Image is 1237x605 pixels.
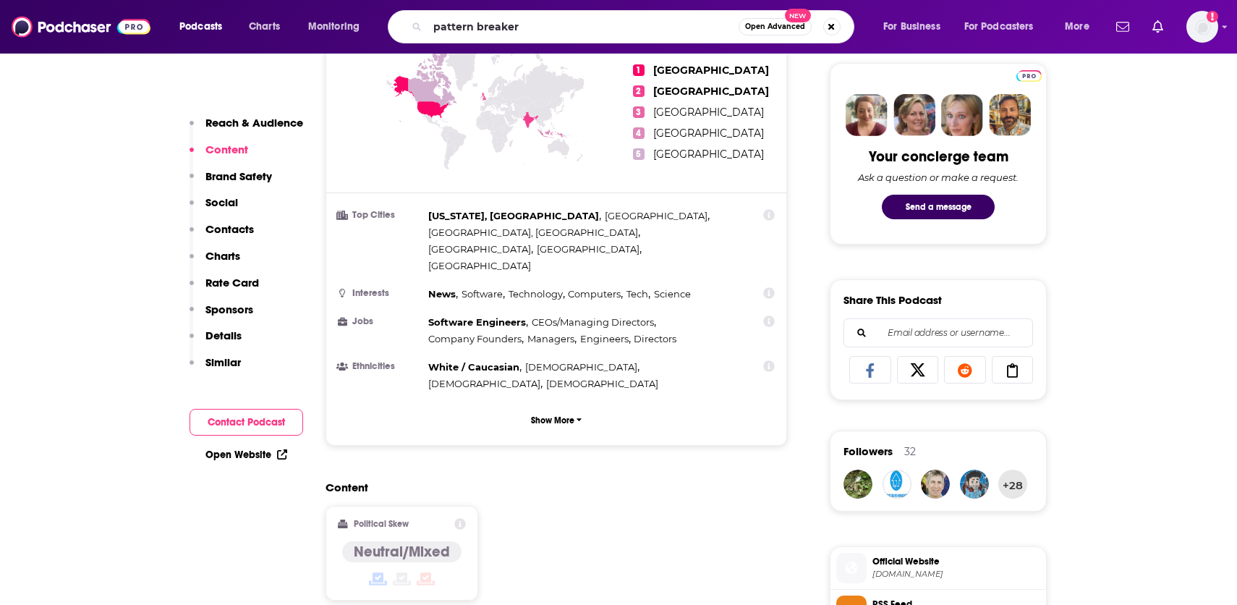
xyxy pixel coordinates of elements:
img: Barbara Profile [893,94,935,136]
button: open menu [298,15,378,38]
button: Charts [190,249,240,276]
img: Jon Profile [989,94,1031,136]
button: Details [190,329,242,355]
span: Software [462,288,503,300]
input: Email address or username... [856,319,1021,347]
p: Rate Card [205,276,259,289]
button: Social [190,195,238,222]
a: Open Website [205,449,287,461]
span: , [428,208,601,224]
svg: Add a profile image [1207,11,1218,22]
button: Brand Safety [190,169,272,196]
p: Sponsors [205,302,253,316]
button: open menu [169,15,241,38]
span: , [580,331,631,347]
img: Jules Profile [941,94,983,136]
h4: Neutral/Mixed [354,543,450,561]
h3: Share This Podcast [843,293,942,307]
span: CEOs/Managing Directors [532,316,654,328]
button: open menu [955,15,1055,38]
input: Search podcasts, credits, & more... [428,15,739,38]
a: Share on Facebook [849,356,891,384]
span: More [1065,17,1089,37]
a: Pro website [1016,68,1042,82]
div: 32 [904,445,916,458]
span: [GEOGRAPHIC_DATA] [428,243,531,255]
span: New [785,9,811,22]
img: LeonLaGrey [960,470,989,499]
div: Search podcasts, credits, & more... [401,10,868,43]
h2: Political Skew [354,519,409,529]
span: [GEOGRAPHIC_DATA] [653,106,764,119]
h3: Jobs [338,317,422,326]
span: , [462,286,505,302]
a: Show notifications dropdown [1110,14,1135,39]
span: White / Caucasian [428,361,519,373]
p: Content [205,143,248,156]
p: Social [205,195,238,209]
p: Reach & Audience [205,116,303,130]
button: Send a message [882,195,995,219]
a: Share on X/Twitter [897,356,939,384]
span: , [428,376,543,392]
p: Show More [531,415,574,426]
span: For Business [883,17,940,37]
span: Official Website [872,555,1040,568]
button: open menu [1055,15,1108,38]
p: Contacts [205,222,254,236]
img: Podchaser - Follow, Share and Rate Podcasts [12,13,150,41]
a: Charts [239,15,289,38]
span: , [428,241,533,258]
span: Managers [527,333,574,344]
span: [GEOGRAPHIC_DATA] [428,260,531,271]
span: Open Advanced [745,23,805,30]
button: Similar [190,355,241,382]
img: matttaschner [883,470,911,499]
h3: Interests [338,289,422,298]
span: Computers [568,288,621,300]
span: , [428,331,524,347]
span: , [537,241,642,258]
button: Reach & Audience [190,116,303,143]
button: Contacts [190,222,254,249]
a: Share on Reddit [944,356,986,384]
span: Tech [626,288,648,300]
span: [DEMOGRAPHIC_DATA] [428,378,540,389]
span: 2 [633,85,645,97]
div: Your concierge team [869,148,1008,166]
span: , [605,208,710,224]
span: Logged in as inkhouseNYC [1186,11,1218,43]
a: Official Website[DOMAIN_NAME] [836,553,1040,583]
button: Contact Podcast [190,409,303,436]
span: 1 [633,64,645,76]
span: 5 [633,148,645,160]
span: ridehome.info [872,569,1040,580]
div: Ask a question or make a request. [858,172,1019,183]
button: Open AdvancedNew [739,18,812,35]
span: , [626,286,650,302]
p: Charts [205,249,240,263]
span: [GEOGRAPHIC_DATA] [653,85,769,98]
p: Similar [205,355,241,369]
img: User Profile [1186,11,1218,43]
h3: Ethnicities [338,362,422,371]
span: , [527,331,577,347]
p: Details [205,329,242,342]
span: Monitoring [308,17,360,37]
button: Rate Card [190,276,259,302]
span: , [428,286,458,302]
span: Followers [843,444,893,458]
button: Sponsors [190,302,253,329]
button: Show More [338,407,775,433]
span: Company Founders [428,333,522,344]
span: Charts [249,17,280,37]
img: Sydney Profile [846,94,888,136]
span: Technology [509,288,563,300]
span: , [428,359,522,376]
span: , [428,314,528,331]
span: , [509,286,565,302]
a: Baltach [843,470,872,499]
